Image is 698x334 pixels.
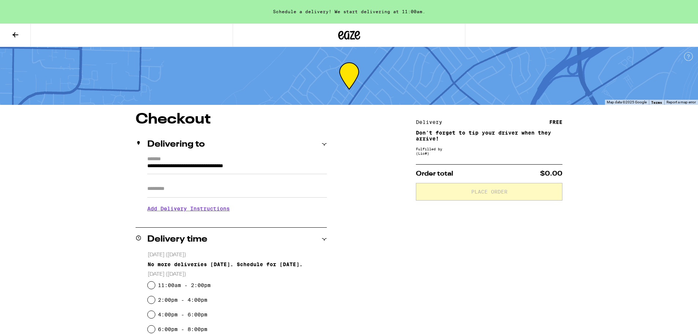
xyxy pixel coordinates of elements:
[666,100,696,104] a: Report a map error
[148,271,327,278] p: [DATE] ([DATE])
[136,112,327,127] h1: Checkout
[147,235,207,244] h2: Delivery time
[158,326,207,332] label: 6:00pm - 8:00pm
[549,120,562,125] div: FREE
[651,100,662,104] a: Terms
[158,282,211,288] label: 11:00am - 2:00pm
[471,189,507,194] span: Place Order
[416,130,562,142] p: Don't forget to tip your driver when they arrive!
[158,297,207,303] label: 2:00pm - 4:00pm
[607,100,647,104] span: Map data ©2025 Google
[158,312,207,318] label: 4:00pm - 6:00pm
[416,170,453,177] span: Order total
[2,95,26,105] a: Open this area in Google Maps (opens a new window)
[540,170,562,177] span: $0.00
[147,217,327,223] p: We'll contact you at [PHONE_NUMBER] when we arrive
[2,95,26,105] img: Google
[416,147,562,155] div: Fulfilled by (Lic# )
[148,252,327,258] p: [DATE] ([DATE])
[147,200,327,217] h3: Add Delivery Instructions
[416,120,447,125] div: Delivery
[416,183,562,201] button: Place Order
[147,140,205,149] h2: Delivering to
[148,261,327,267] div: No more deliveries [DATE]. Schedule for [DATE].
